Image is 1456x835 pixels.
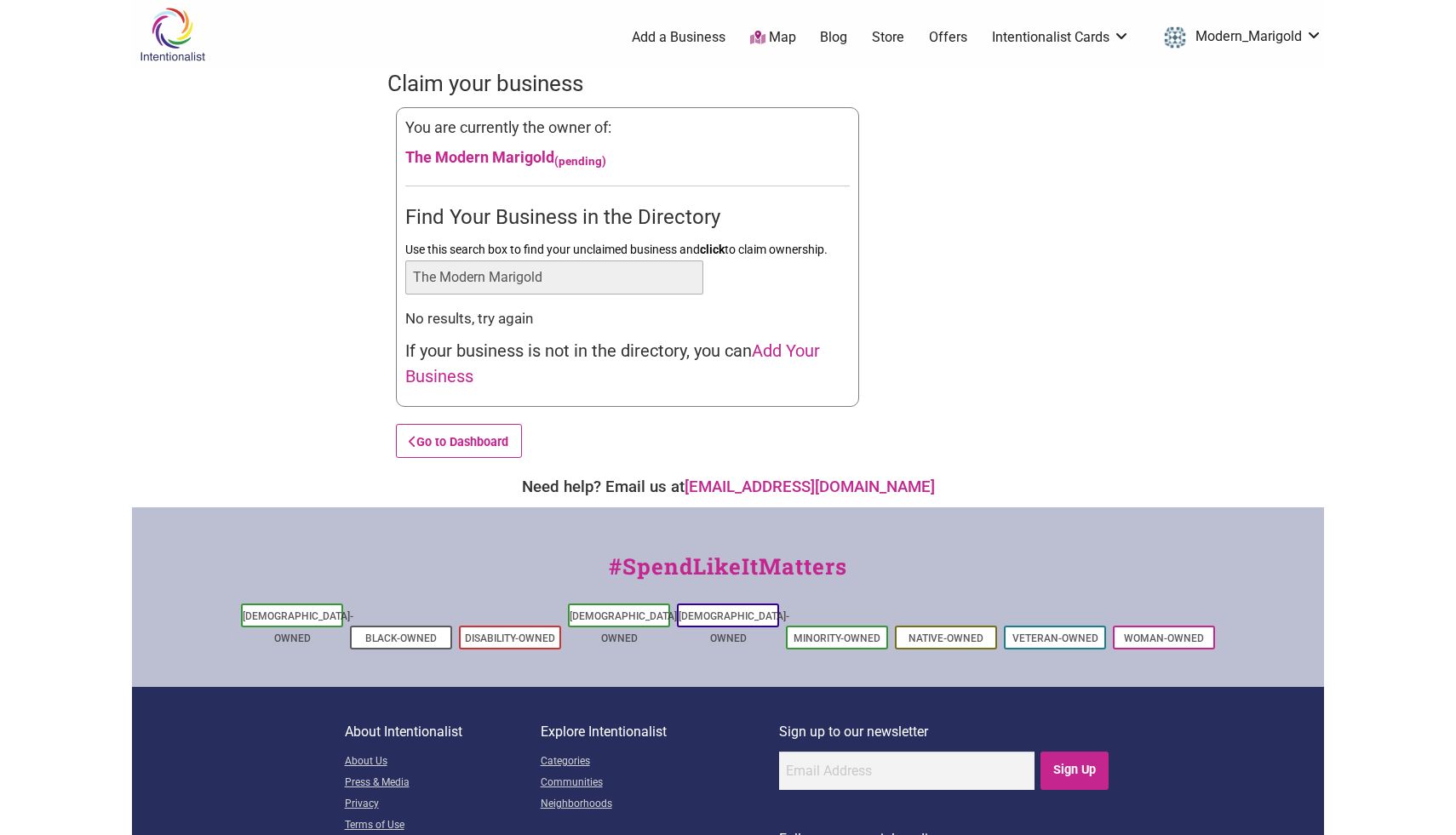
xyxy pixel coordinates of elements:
a: Categories [541,752,779,773]
a: Blog [820,28,847,47]
input: Business name search [405,260,703,295]
a: Press & Media [345,773,541,794]
a: Intentionalist Cards [992,28,1130,47]
a: Disability-Owned [465,632,555,644]
p: Sign up to our newsletter [779,721,1112,743]
label: Use this search box to find your unclaimed business and to claim ownership. [405,239,850,260]
a: [EMAIL_ADDRESS][DOMAIN_NAME] [685,478,935,496]
a: Minority-Owned [794,632,880,644]
a: About Us [345,752,541,773]
a: Native-Owned [909,632,983,644]
a: Black-Owned [365,632,437,644]
a: Communities [541,773,779,794]
a: The Modern Marigold(pending) [405,148,606,166]
input: Sign Up [1040,752,1109,790]
div: Need help? Email us at [140,475,1316,499]
summary: If your business is not in the directory, you canAdd Your Business [405,329,850,397]
a: Store [872,28,904,47]
p: Explore Intentionalist [541,721,779,743]
a: [DEMOGRAPHIC_DATA]-Owned [570,610,680,644]
p: About Intentionalist [345,721,541,743]
h4: Find Your Business in the Directory [405,203,850,232]
a: Veteran-Owned [1012,632,1098,644]
h3: Claim your business [387,68,1069,99]
a: Woman-Owned [1124,632,1204,644]
a: [DEMOGRAPHIC_DATA]-Owned [243,610,353,644]
a: Neighborhoods [541,794,779,815]
a: Offers [929,28,967,47]
a: Add a Business [632,28,725,47]
a: Privacy [345,794,541,815]
div: No results, try again [405,308,840,330]
sub: (pending) [554,154,606,168]
b: click [700,243,725,256]
a: [DEMOGRAPHIC_DATA]-Owned [679,610,789,644]
div: #SpendLikeItMatters [132,550,1324,600]
h6: You are currently the owner of: [405,117,850,138]
img: Intentionalist [132,7,213,62]
a: Go to Dashboard [396,424,522,458]
a: Modern_Marigold [1155,22,1322,53]
input: Email Address [779,752,1035,790]
a: Map [750,28,796,48]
